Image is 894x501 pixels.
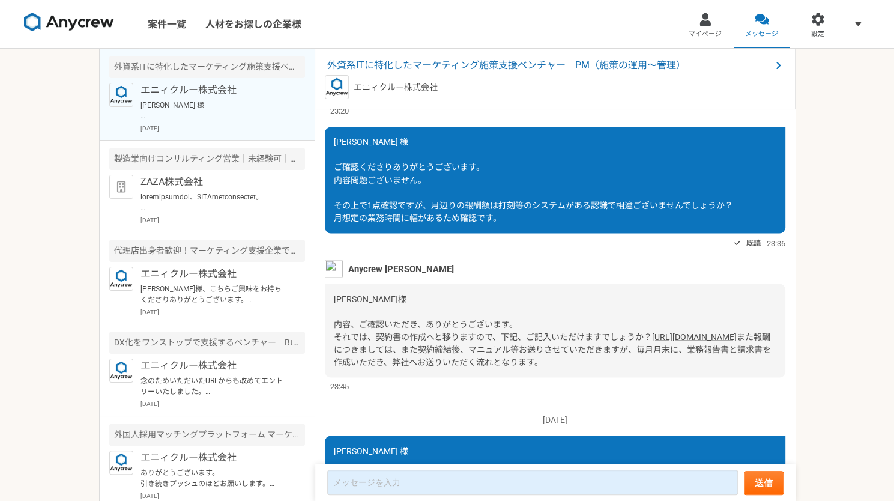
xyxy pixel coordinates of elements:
span: [PERSON_NAME] 様 ご確認くださりありがとうございます。 内容問題ございません。 その上で1点確認ですが、月辺りの報酬額は打刻等のシステムがある認識で相違ございませんでしょうか？ 月... [334,137,733,222]
p: ありがとうございます。 引き続きプッシュのほどお願いします。 1点、前回にもお伝えしたところですが、私のキャリアが正確に伝わっているのかどうかが心配です。 LPOに関しては今までから現在までしっ... [140,467,289,489]
p: loremipsumdol、SITAmetconsectet。 adipiscin、el・seddoeiusmodtemporincididun。 utlabo、etdol・magnaaL6En... [140,192,289,213]
img: logo_text_blue_01.png [325,75,349,99]
p: エニィクルー株式会社 [140,451,289,465]
p: [PERSON_NAME]様、こちらご興味をお持ちくださりありがとうございます。 本件ですが、応募を多数いただいており、よりフィット度の高い方が先に選考に進まれている状況となります。その方の選考... [140,284,289,305]
span: メッセージ [745,29,778,39]
span: Anycrew [PERSON_NAME] [348,262,454,275]
button: 送信 [744,471,784,495]
p: [DATE] [140,399,305,408]
img: logo_text_blue_01.png [109,451,133,475]
img: default_org_logo-42cde973f59100197ec2c8e796e4974ac8490bb5b08a0eb061ff975e4574aa76.png [109,175,133,199]
p: [DATE] [140,308,305,317]
div: DX化をワンストップで支援するベンチャー BtoBマーケティング戦略立案・実装 [109,332,305,354]
p: エニィクルー株式会社 [140,83,289,97]
span: 設定 [811,29,824,39]
span: マイページ [689,29,722,39]
div: 外国人採用マッチングプラットフォーム マーケティング責任者 [109,424,305,446]
img: %E3%83%95%E3%82%9A%E3%83%AD%E3%83%95%E3%82%A3%E3%83%BC%E3%83%AB%E7%94%BB%E5%83%8F%E3%81%AE%E3%82%... [325,260,343,278]
a: [URL][DOMAIN_NAME] [652,332,737,341]
span: [PERSON_NAME]様 内容、ご確認いただき、ありがとうございます。 それでは、契約書の作成へと移りますので、下記、ご記入いただけますでしょうか？ [334,294,652,341]
span: 23:45 [330,380,349,392]
img: logo_text_blue_01.png [109,359,133,383]
span: 既読 [746,235,761,250]
p: エニィクルー株式会社 [140,267,289,281]
p: [DATE] [140,216,305,225]
span: 23:36 [767,237,785,249]
img: logo_text_blue_01.png [109,267,133,291]
p: エニィクルー株式会社 [354,81,438,94]
div: 製造業向けコンサルティング営業｜未経験可｜法人営業としてキャリアアップしたい方 [109,148,305,170]
p: [DATE] [140,124,305,133]
span: また報酬につきましては、また契約締結後、マニュアル等お送りさせていただきますが、毎月月末に、業務報告書と請求書を作成いただき、弊社へお送りいただく流れとなります。 [334,332,771,366]
p: [DATE] [325,413,785,426]
p: [PERSON_NAME] 様 お世話になっております。 フォーム記入いたしましたのでご確認のほどよろしくお願いします。 また、報酬について承知しました。 こちらもご回答ありがとうございます。 [140,100,289,121]
div: 外資系ITに特化したマーケティング施策支援ベンチャー PM（施策の運用〜管理） [109,56,305,78]
p: 念のためいただいたURLからも改めてエントリーいたしました。 何卒よろしくお願いします。 [140,375,289,397]
p: [DATE] [140,491,305,500]
p: ZAZA株式会社 [140,175,289,189]
span: 外資系ITに特化したマーケティング施策支援ベンチャー PM（施策の運用〜管理） [327,58,771,73]
p: エニィクルー株式会社 [140,359,289,373]
span: 23:20 [330,105,349,117]
img: logo_text_blue_01.png [109,83,133,107]
img: 8DqYSo04kwAAAAASUVORK5CYII= [24,13,114,32]
div: 代理店出身者歓迎！マーケティング支援企業でのフロント営業兼広告運用担当 [109,240,305,262]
